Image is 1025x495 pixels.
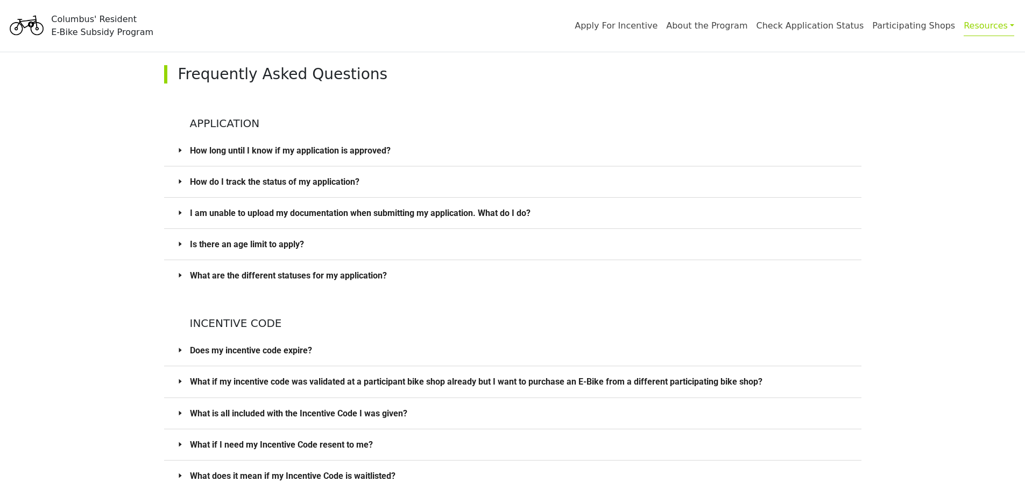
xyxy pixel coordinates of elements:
[6,7,47,45] img: Program logo
[575,20,658,31] a: Apply For Incentive
[190,238,849,251] span: Is there an age limit to apply?
[164,335,861,366] div: Does my incentive code expire?
[190,269,849,282] span: What are the different statuses for my application?
[177,378,183,385] span: caret-right
[666,20,747,31] a: About the Program
[190,144,849,157] span: How long until I know if my application is approved?
[177,347,183,353] span: caret-right
[164,429,861,460] div: What if I need my Incentive Code resent to me?
[872,20,955,31] a: Participating Shops
[164,229,861,260] div: Is there an age limit to apply?
[164,135,861,166] div: How long until I know if my application is approved?
[177,147,183,154] span: caret-right
[177,272,183,278] span: caret-right
[177,241,183,247] span: caret-right
[177,441,183,448] span: caret-right
[51,13,153,39] div: Columbus' Resident E-Bike Subsidy Program
[190,206,849,220] span: I am unable to upload my documentation when submitting my application. What do I do?
[164,91,861,130] h5: Application
[190,438,849,451] span: What if I need my Incentive Code resent to me?
[6,19,153,32] a: Columbus' ResidentE-Bike Subsidy Program
[178,65,851,83] h3: Frequently Asked Questions
[164,398,861,429] div: What is all included with the Incentive Code I was given?
[177,410,183,416] span: caret-right
[190,375,849,388] span: What if my incentive code was validated at a participant bike shop already but I want to purchase...
[164,366,861,397] div: What if my incentive code was validated at a participant bike shop already but I want to purchase...
[757,20,864,31] a: Check Application Status
[177,178,183,185] span: caret-right
[190,407,849,420] span: What is all included with the Incentive Code I was given?
[164,317,861,330] h5: Incentive Code
[190,344,849,357] span: Does my incentive code expire?
[177,210,183,216] span: caret-right
[164,166,861,197] div: How do I track the status of my application?
[164,198,861,228] div: I am unable to upload my documentation when submitting my application. What do I do?
[190,175,849,189] span: How do I track the status of my application?
[164,461,861,491] div: What does it mean if my Incentive Code is waitlisted?
[964,15,1014,36] a: Resources
[164,260,861,291] div: What are the different statuses for my application?
[177,472,183,479] span: caret-right
[190,469,849,483] span: What does it mean if my Incentive Code is waitlisted?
